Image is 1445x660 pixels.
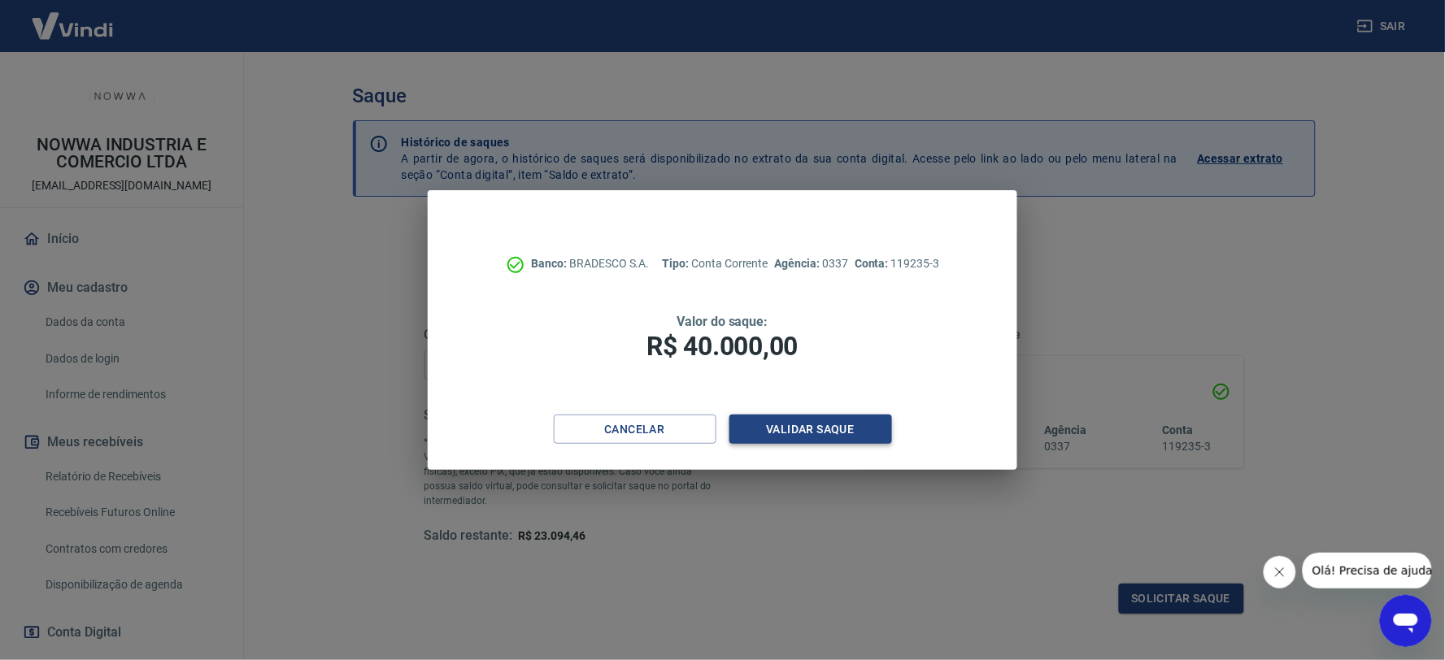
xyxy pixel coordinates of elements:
[677,314,768,329] span: Valor do saque:
[646,331,798,362] span: R$ 40.000,00
[532,257,570,270] span: Banco:
[663,255,768,272] p: Conta Corrente
[775,257,823,270] span: Agência:
[10,11,137,24] span: Olá! Precisa de ajuda?
[855,257,891,270] span: Conta:
[532,255,650,272] p: BRADESCO S.A.
[729,415,892,445] button: Validar saque
[855,255,939,272] p: 119235-3
[1303,553,1432,588] iframe: Mensagem da empresa
[1264,556,1296,588] iframe: Fechar mensagem
[554,415,716,445] button: Cancelar
[775,255,848,272] p: 0337
[663,257,692,270] span: Tipo:
[1380,595,1432,647] iframe: Botão para abrir a janela de mensagens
